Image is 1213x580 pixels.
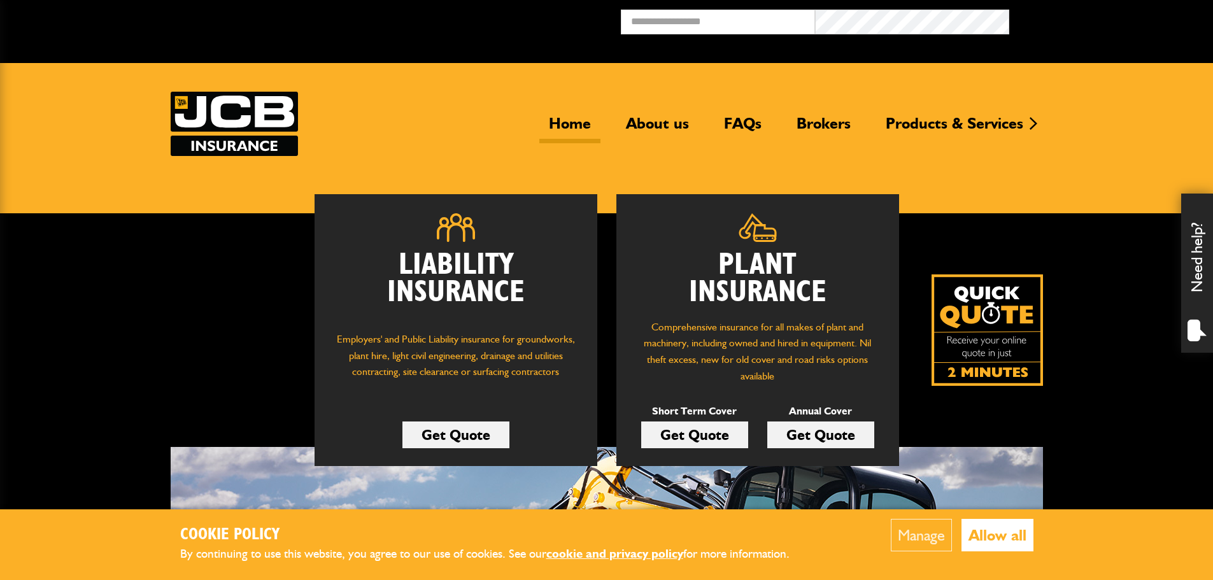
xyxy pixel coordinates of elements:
a: Get Quote [402,421,509,448]
img: Quick Quote [932,274,1043,386]
p: Employers' and Public Liability insurance for groundworks, plant hire, light civil engineering, d... [334,331,578,392]
a: Brokers [787,114,860,143]
img: JCB Insurance Services logo [171,92,298,156]
a: About us [616,114,699,143]
a: Home [539,114,600,143]
p: Short Term Cover [641,403,748,420]
h2: Cookie Policy [180,525,811,545]
a: Get Quote [641,421,748,448]
p: Annual Cover [767,403,874,420]
p: By continuing to use this website, you agree to our use of cookies. See our for more information. [180,544,811,564]
a: Get Quote [767,421,874,448]
a: FAQs [714,114,771,143]
h2: Liability Insurance [334,251,578,319]
button: Broker Login [1009,10,1203,29]
button: Manage [891,519,952,551]
p: Comprehensive insurance for all makes of plant and machinery, including owned and hired in equipm... [635,319,880,384]
a: Products & Services [876,114,1033,143]
a: JCB Insurance Services [171,92,298,156]
button: Allow all [961,519,1033,551]
a: cookie and privacy policy [546,546,683,561]
a: Get your insurance quote isn just 2-minutes [932,274,1043,386]
h2: Plant Insurance [635,251,880,306]
div: Need help? [1181,194,1213,353]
